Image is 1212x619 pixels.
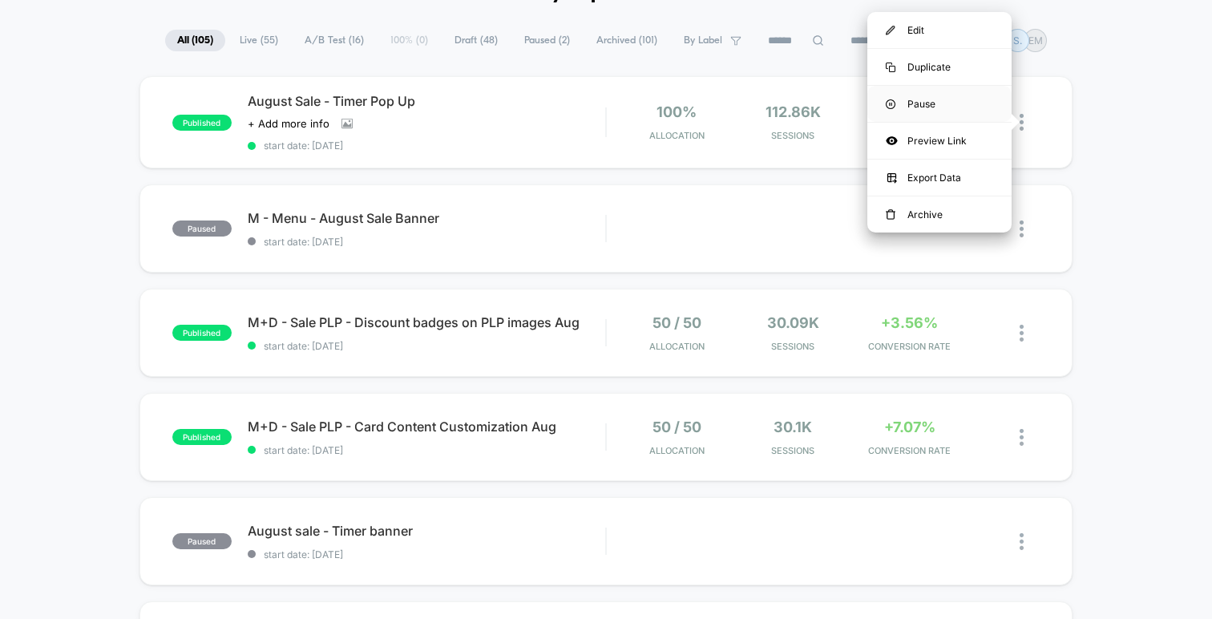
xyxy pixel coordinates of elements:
span: By Label [684,34,722,47]
span: start date: [DATE] [248,140,605,152]
div: Export Data [867,160,1012,196]
span: + Add more info [248,117,329,130]
div: Pause [867,86,1012,122]
span: 100% [656,103,697,120]
span: Allocation [649,130,705,141]
div: Duplicate [867,49,1012,85]
span: Sessions [739,130,847,141]
span: Live ( 55 ) [228,30,290,51]
span: start date: [DATE] [248,548,605,560]
span: start date: [DATE] [248,444,605,456]
span: August Sale - Timer Pop Up [248,93,605,109]
span: start date: [DATE] [248,340,605,352]
span: +7.07% [884,419,935,435]
span: 30.09k [767,314,819,331]
span: 30.1k [774,419,812,435]
img: menu [886,209,895,220]
span: Paused ( 2 ) [512,30,582,51]
span: published [172,115,232,131]
span: M+D - Sale PLP - Discount badges on PLP images Aug [248,314,605,330]
span: Draft ( 48 ) [442,30,510,51]
span: +3.56% [881,314,938,331]
span: 112.86k [766,103,821,120]
span: All ( 105 ) [165,30,225,51]
img: close [1020,533,1024,550]
span: Allocation [649,341,705,352]
span: Allocation [649,445,705,456]
span: M+D - Sale PLP - Card Content Customization Aug [248,419,605,435]
span: paused [172,220,232,237]
span: published [172,429,232,445]
span: 50 / 50 [652,419,701,435]
span: August sale - Timer banner [248,523,605,539]
span: Sessions [739,445,847,456]
span: published [172,325,232,341]
img: menu [886,99,895,109]
img: close [1020,429,1024,446]
span: CONVERSION RATE [855,341,964,352]
img: close [1020,114,1024,131]
img: close [1020,220,1024,237]
span: start date: [DATE] [248,236,605,248]
span: CONVERSION RATE [855,130,964,141]
img: menu [886,26,895,35]
img: menu [886,63,895,72]
span: Archived ( 101 ) [584,30,669,51]
span: Sessions [739,341,847,352]
span: A/B Test ( 16 ) [293,30,376,51]
div: Preview Link [867,123,1012,159]
span: 50 / 50 [652,314,701,331]
img: close [1020,325,1024,342]
span: M - Menu - August Sale Banner [248,210,605,226]
span: paused [172,533,232,549]
div: Archive [867,196,1012,233]
p: EM [1028,34,1043,47]
span: CONVERSION RATE [855,445,964,456]
div: Edit [867,12,1012,48]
